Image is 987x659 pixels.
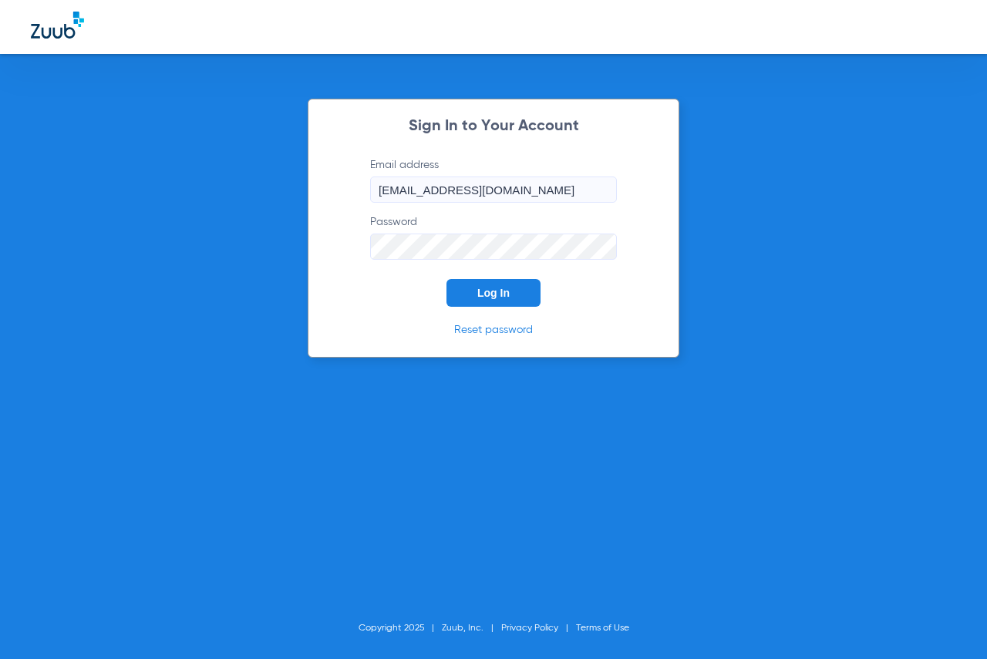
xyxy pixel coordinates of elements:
[370,234,617,260] input: Password
[370,157,617,203] label: Email address
[359,620,442,636] li: Copyright 2025
[454,324,533,335] a: Reset password
[910,585,987,659] iframe: Chat Widget
[477,287,510,299] span: Log In
[31,12,84,39] img: Zuub Logo
[576,624,629,633] a: Terms of Use
[370,177,617,203] input: Email address
[442,620,501,636] li: Zuub, Inc.
[501,624,558,633] a: Privacy Policy
[446,279,541,307] button: Log In
[370,214,617,260] label: Password
[347,119,640,134] h2: Sign In to Your Account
